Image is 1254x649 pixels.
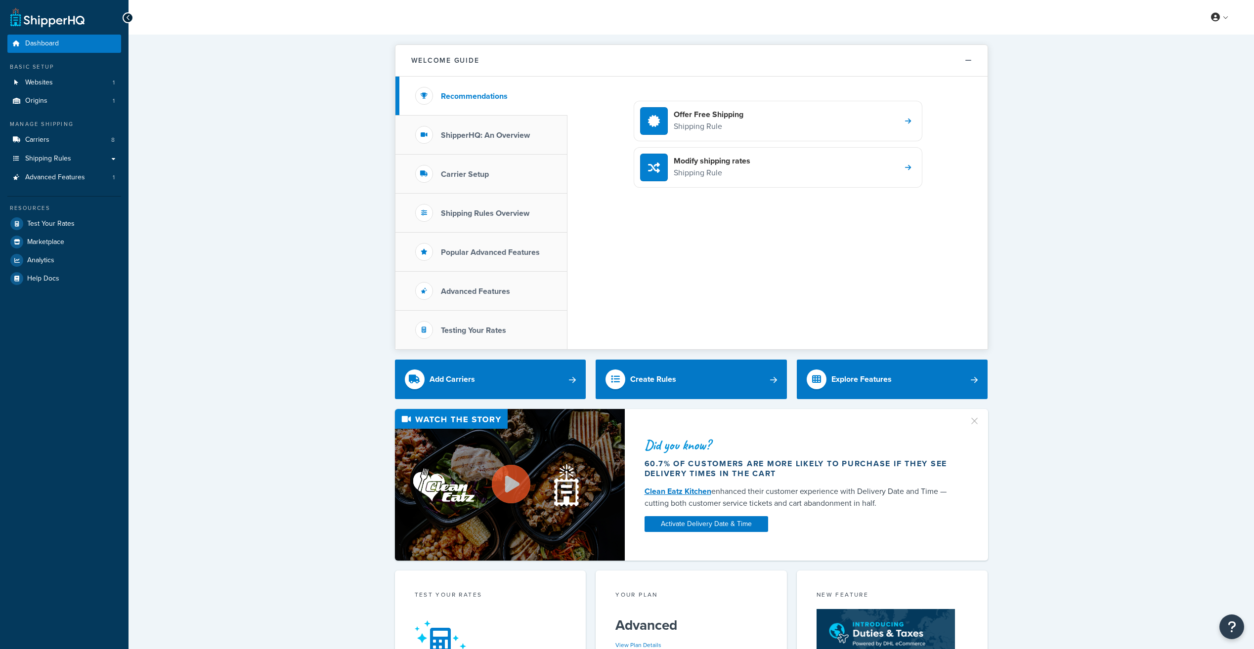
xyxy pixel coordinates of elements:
img: Video thumbnail [395,409,625,561]
button: Welcome Guide [395,45,988,77]
span: Websites [25,79,53,87]
span: Advanced Features [25,173,85,182]
h3: Carrier Setup [441,170,489,179]
a: Marketplace [7,233,121,251]
span: 1 [113,173,115,182]
p: Shipping Rule [674,120,743,133]
a: Activate Delivery Date & Time [645,516,768,532]
div: enhanced their customer experience with Delivery Date and Time — cutting both customer service ti... [645,486,957,509]
div: Resources [7,204,121,212]
h3: ShipperHQ: An Overview [441,131,530,140]
a: Analytics [7,251,121,269]
h3: Testing Your Rates [441,326,506,335]
span: 1 [113,79,115,87]
span: Shipping Rules [25,155,71,163]
h3: Popular Advanced Features [441,248,540,257]
a: Advanced Features1 [7,168,121,187]
li: Advanced Features [7,168,121,187]
a: Create Rules [596,360,787,399]
span: Origins [25,97,47,105]
div: Your Plan [615,590,767,602]
h5: Advanced [615,617,767,633]
div: Manage Shipping [7,120,121,128]
h3: Recommendations [441,92,508,101]
div: 60.7% of customers are more likely to purchase if they see delivery times in the cart [645,459,957,479]
h4: Modify shipping rates [674,156,750,166]
div: Did you know? [645,438,957,452]
a: Origins1 [7,92,121,110]
a: Websites1 [7,74,121,92]
div: Basic Setup [7,63,121,71]
h2: Welcome Guide [411,57,479,64]
li: Origins [7,92,121,110]
span: Marketplace [27,238,64,246]
span: Carriers [25,136,49,144]
a: Carriers8 [7,131,121,149]
li: Websites [7,74,121,92]
span: Dashboard [25,40,59,48]
li: Carriers [7,131,121,149]
a: Test Your Rates [7,215,121,233]
h3: Shipping Rules Overview [441,209,529,218]
a: Explore Features [797,360,988,399]
div: Test your rates [415,590,566,602]
button: Open Resource Center [1219,614,1244,639]
span: 1 [113,97,115,105]
div: Create Rules [630,372,676,386]
span: Help Docs [27,275,59,283]
span: 8 [111,136,115,144]
span: Test Your Rates [27,220,75,228]
div: Explore Features [831,372,892,386]
a: Help Docs [7,270,121,287]
a: Clean Eatz Kitchen [645,486,711,497]
a: Add Carriers [395,360,586,399]
div: Add Carriers [430,372,475,386]
a: Dashboard [7,35,121,53]
h4: Offer Free Shipping [674,109,743,120]
span: Analytics [27,256,54,265]
p: Shipping Rule [674,166,750,179]
h3: Advanced Features [441,287,510,296]
div: New Feature [817,590,968,602]
a: Shipping Rules [7,150,121,168]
